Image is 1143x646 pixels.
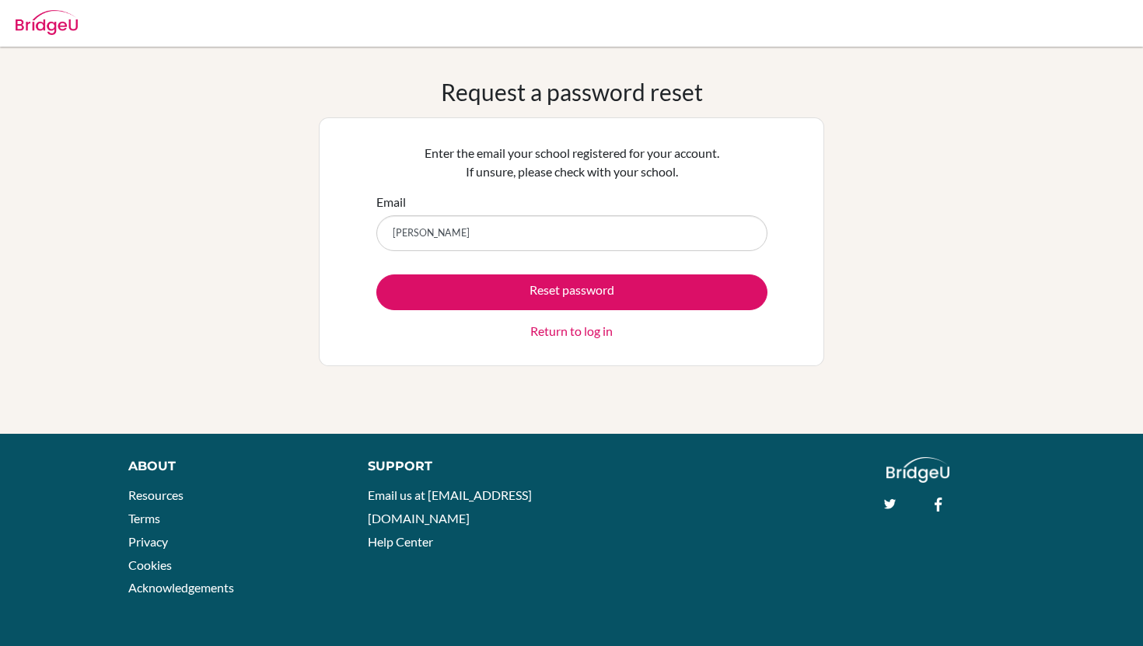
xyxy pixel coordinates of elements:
[368,534,433,549] a: Help Center
[128,580,234,595] a: Acknowledgements
[886,457,949,483] img: logo_white@2x-f4f0deed5e89b7ecb1c2cc34c3e3d731f90f0f143d5ea2071677605dd97b5244.png
[530,322,613,340] a: Return to log in
[376,193,406,211] label: Email
[376,274,767,310] button: Reset password
[16,10,78,35] img: Bridge-U
[441,78,703,106] h1: Request a password reset
[368,457,556,476] div: Support
[128,487,184,502] a: Resources
[368,487,532,526] a: Email us at [EMAIL_ADDRESS][DOMAIN_NAME]
[128,511,160,526] a: Terms
[128,457,333,476] div: About
[376,144,767,181] p: Enter the email your school registered for your account. If unsure, please check with your school.
[128,557,172,572] a: Cookies
[128,534,168,549] a: Privacy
